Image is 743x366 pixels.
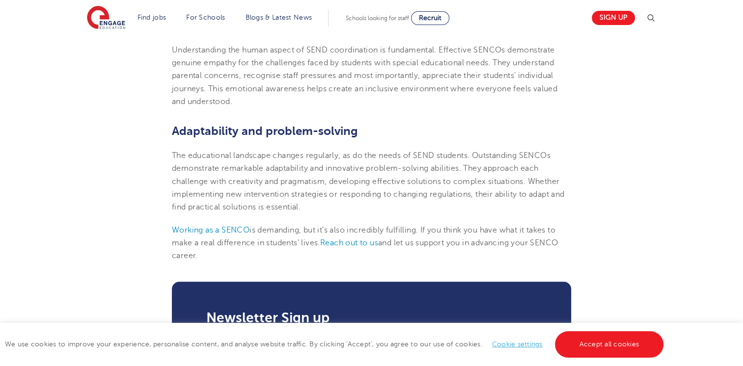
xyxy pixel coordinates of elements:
span: The educational landscape changes regularly, as do the needs of SEND students. Outstanding SENCOs... [172,151,564,211]
a: Working as a SENCO [172,226,249,235]
img: Engage Education [87,6,125,30]
a: Reach out to us [320,238,378,247]
span: We use cookies to improve your experience, personalise content, and analyse website traffic. By c... [5,340,666,348]
span: Adaptability and problem-solving [172,124,358,138]
span: is demanding, but it’s also incredibly fulfilling. If you think you have what it takes to make a ... [172,226,558,261]
a: For Schools [186,14,225,21]
span: Schools looking for staff [346,15,409,22]
a: Find jobs [138,14,166,21]
h3: Newsletter Sign up [206,311,537,325]
a: Blogs & Latest News [246,14,312,21]
span: Understanding the human aspect of SEND coordination is fundamental. Effective SENCOs demonstrate ... [172,46,557,106]
span: Recruit [419,14,441,22]
a: Recruit [411,11,449,25]
a: Accept all cookies [555,331,664,358]
a: Cookie settings [492,340,543,348]
a: Sign up [592,11,635,25]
